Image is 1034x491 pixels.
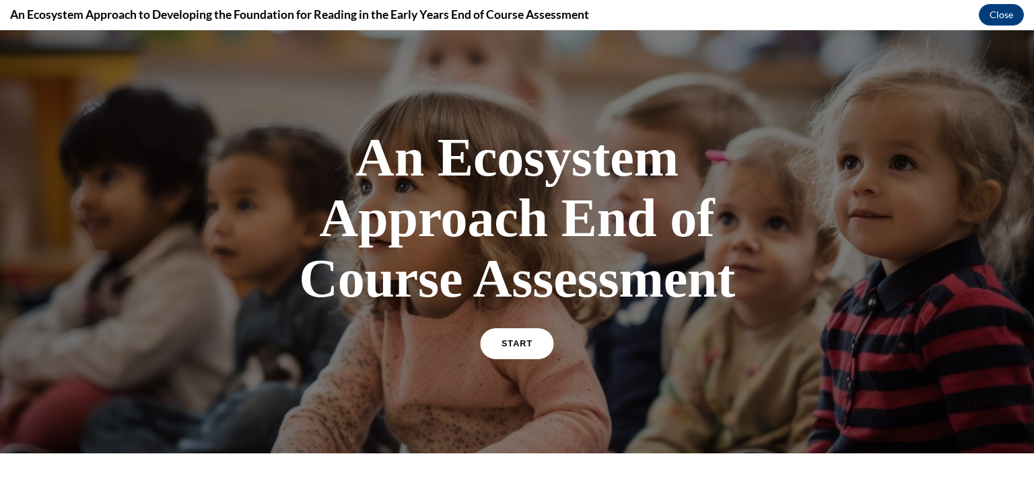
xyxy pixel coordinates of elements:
span: START [502,309,532,319]
button: Close [979,4,1024,26]
h1: An Ecosystem Approach End of Course Assessment [281,97,753,278]
h4: An Ecosystem Approach to Developing the Foundation for Reading in the Early Years End of Course A... [10,6,589,23]
a: START [480,298,553,329]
